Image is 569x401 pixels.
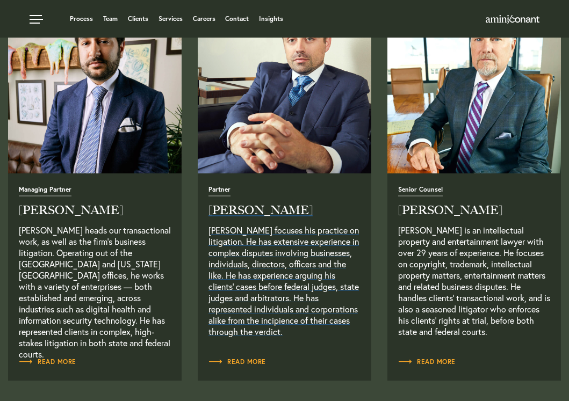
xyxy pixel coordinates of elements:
img: Amini & Conant [486,15,539,24]
a: Process [70,16,93,22]
span: Partner [208,186,231,196]
a: Home [486,16,539,24]
span: Managing Partner [19,186,71,196]
a: Contact [225,16,249,22]
span: Read More [208,359,266,365]
p: [PERSON_NAME] heads our transactional work, as well as the firm’s business litigation. Operating ... [19,224,171,348]
h2: [PERSON_NAME] [398,205,550,216]
a: Careers [193,16,215,22]
p: [PERSON_NAME] is an intellectual property and entertainment lawyer with over 29 years of experien... [398,224,550,348]
a: Read Full Bio [19,185,171,348]
p: [PERSON_NAME] focuses his practice on litigation. He has extensive experience in complex disputes... [208,224,361,348]
a: Read Full Bio [208,185,361,348]
a: Read Full Bio [398,356,456,367]
a: Read Full Bio [208,356,266,367]
a: Team [103,16,118,22]
span: Read More [19,359,76,365]
a: Read Full Bio [398,185,550,348]
h2: [PERSON_NAME] [19,205,171,216]
span: Senior Counsel [398,186,443,196]
h2: [PERSON_NAME] [208,205,361,216]
span: Read More [398,359,456,365]
a: Read Full Bio [19,356,76,367]
a: Services [159,16,183,22]
a: Insights [259,16,283,22]
a: Clients [128,16,148,22]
